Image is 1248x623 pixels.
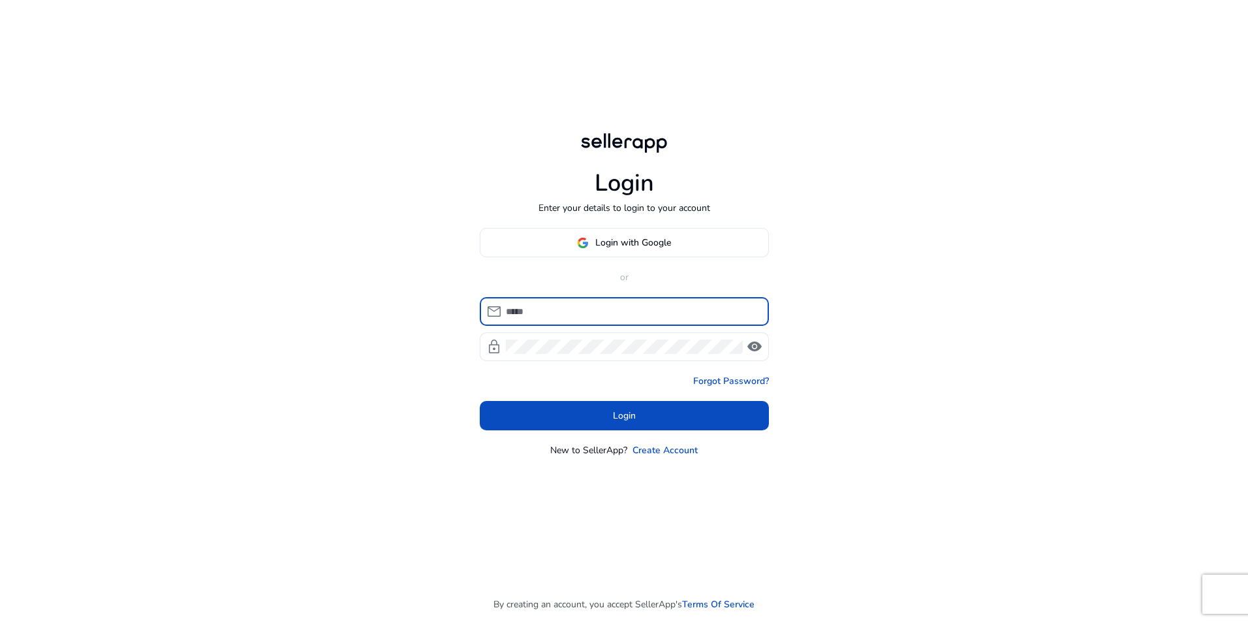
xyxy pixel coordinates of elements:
[550,443,627,457] p: New to SellerApp?
[595,169,654,197] h1: Login
[595,236,671,249] span: Login with Google
[693,374,769,388] a: Forgot Password?
[632,443,698,457] a: Create Account
[682,598,755,611] a: Terms Of Service
[486,304,502,319] span: mail
[538,201,710,215] p: Enter your details to login to your account
[480,270,769,284] p: or
[486,339,502,355] span: lock
[577,237,589,249] img: google-logo.svg
[613,409,636,423] span: Login
[747,339,762,355] span: visibility
[480,228,769,257] button: Login with Google
[480,401,769,430] button: Login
